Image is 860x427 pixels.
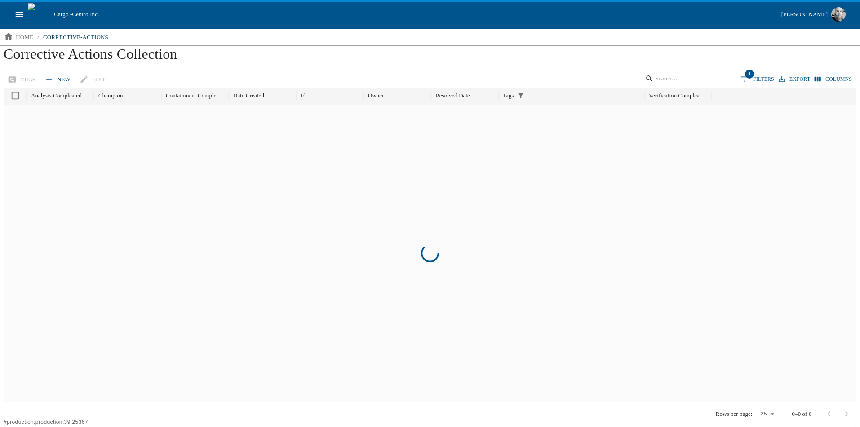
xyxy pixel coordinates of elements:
[515,90,527,102] button: Show filters
[716,410,753,418] p: Rows per page:
[43,33,108,42] p: corrective-actions
[40,30,112,44] a: corrective-actions
[43,72,74,88] a: New
[233,92,264,99] div: Date Created
[435,92,470,99] div: Resolved Date
[31,92,91,99] div: Analysis Compleated Date
[738,72,776,86] button: Show filters
[166,92,226,99] div: Containment Completed Date
[649,92,709,99] div: Verification Compleated Date
[831,7,846,22] img: Profile image
[16,33,33,42] p: home
[781,9,828,20] div: [PERSON_NAME]
[645,72,738,87] div: Search
[37,33,39,42] li: /
[50,10,777,19] div: Cargo -
[776,73,812,86] button: Export
[515,90,527,102] div: 1 active filter
[655,72,725,85] input: Search…
[778,4,849,24] button: [PERSON_NAME]
[756,408,778,420] div: 25
[98,92,123,99] div: Champion
[528,90,540,102] button: Sort
[503,92,514,99] div: Tags
[28,3,50,26] img: cargo logo
[72,11,99,18] span: Centro Inc.
[368,92,384,99] div: Owner
[792,410,812,418] p: 0–0 of 0
[812,73,854,86] button: Select columns
[745,70,754,79] span: 1
[301,92,306,99] div: Id
[11,6,28,23] button: open drawer
[4,45,856,70] h1: Corrective Actions Collection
